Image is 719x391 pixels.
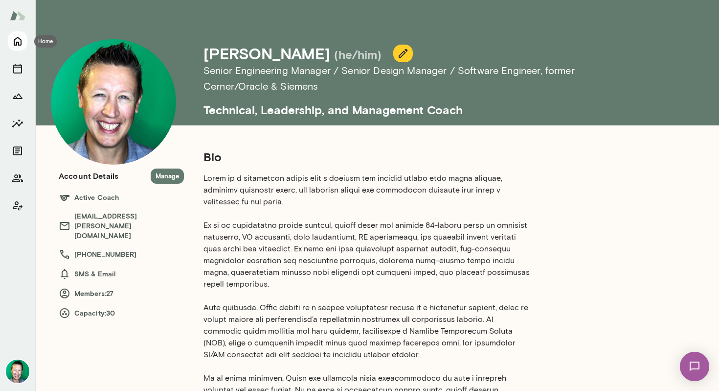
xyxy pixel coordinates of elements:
[59,192,184,203] h6: Active Coach
[34,35,57,48] div: Home
[203,44,330,63] h4: [PERSON_NAME]
[59,211,184,241] h6: [EMAIL_ADDRESS][PERSON_NAME][DOMAIN_NAME]
[51,39,176,165] img: Brian Lawrence
[59,288,184,299] h6: Members: 27
[8,141,27,161] button: Documents
[10,6,25,25] img: Mento
[59,307,184,319] h6: Capacity: 30
[8,31,27,51] button: Home
[334,47,382,62] h5: (he/him)
[59,268,184,280] h6: SMS & Email
[8,114,27,133] button: Insights
[203,149,532,165] h5: Bio
[151,169,184,184] button: Manage
[6,360,29,383] img: Brian Lawrence
[8,59,27,78] button: Sessions
[203,63,626,94] h6: Senior Engineering Manager / Senior Design Manager / Software Engineer , former Cerner/Oracle & S...
[59,248,184,260] h6: [PHONE_NUMBER]
[59,170,118,182] h6: Account Details
[8,196,27,216] button: Client app
[8,86,27,106] button: Growth Plan
[8,169,27,188] button: Members
[203,94,626,118] h5: Technical, Leadership, and Management Coach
